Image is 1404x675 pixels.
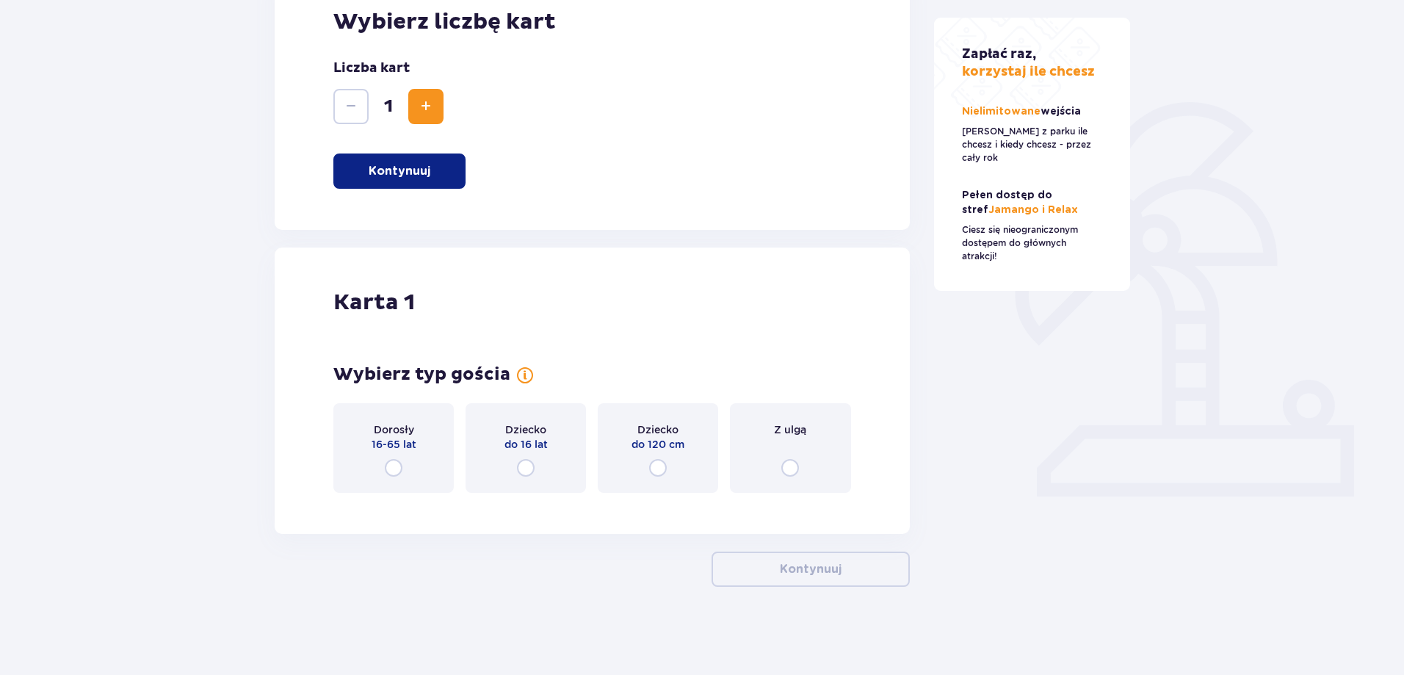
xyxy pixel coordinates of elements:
[774,422,806,437] span: Z ulgą
[333,59,410,77] p: Liczba kart
[637,422,679,437] span: Dziecko
[369,163,430,179] p: Kontynuuj
[333,89,369,124] button: Zmniejsz
[374,422,414,437] span: Dorosły
[333,289,415,317] p: Karta 1
[962,46,1095,81] p: korzystaj ile chcesz
[632,437,684,452] span: do 120 cm
[333,154,466,189] button: Kontynuuj
[780,561,842,577] p: Kontynuuj
[1041,107,1081,117] span: wejścia
[333,8,851,36] p: Wybierz liczbę kart
[372,437,416,452] span: 16-65 lat
[504,437,548,452] span: do 16 lat
[408,89,444,124] button: Zwiększ
[962,46,1036,62] span: Zapłać raz,
[372,95,405,118] span: 1
[962,188,1103,217] p: Jamango i Relax
[962,104,1084,119] p: Nielimitowane
[712,552,910,587] button: Kontynuuj
[962,190,1052,215] span: Pełen dostęp do stref
[333,364,510,386] p: Wybierz typ gościa
[962,125,1103,165] p: [PERSON_NAME] z parku ile chcesz i kiedy chcesz - przez cały rok
[962,223,1103,263] p: Ciesz się nieograniczonym dostępem do głównych atrakcji!
[505,422,546,437] span: Dziecko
